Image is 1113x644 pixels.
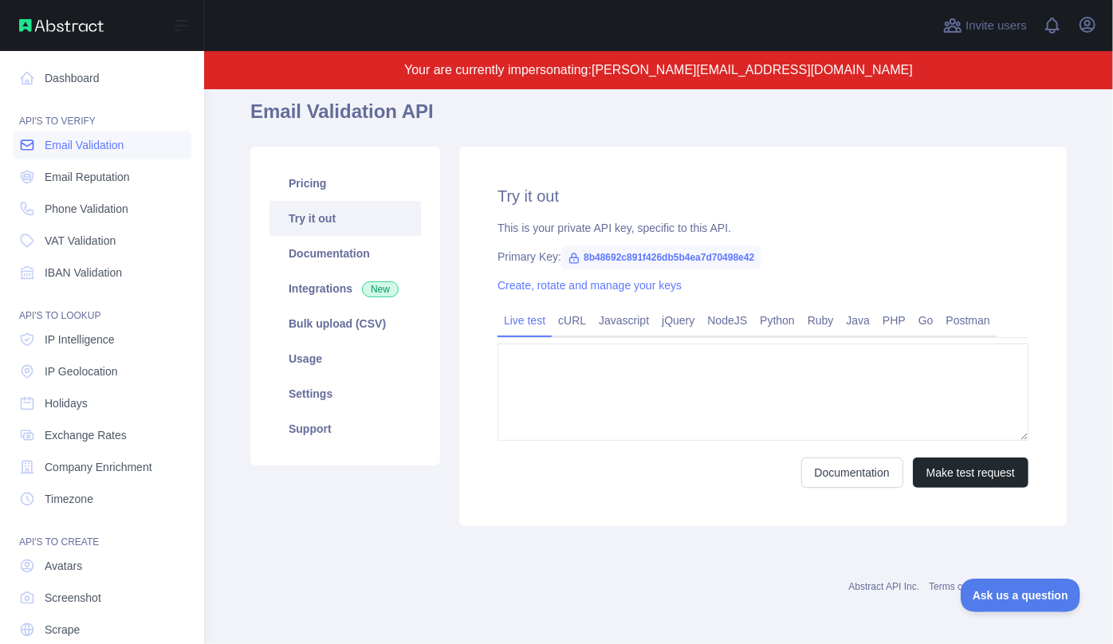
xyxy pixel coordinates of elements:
a: Avatars [13,552,191,580]
a: Holidays [13,389,191,418]
span: Holidays [45,395,88,411]
a: Screenshot [13,583,191,612]
span: Your are currently impersonating: [404,63,592,77]
span: Email Reputation [45,169,130,185]
a: Python [753,308,801,333]
a: Timezone [13,485,191,513]
span: Avatars [45,558,82,574]
a: IP Geolocation [13,357,191,386]
span: IP Geolocation [45,363,118,379]
a: Phone Validation [13,194,191,223]
span: IBAN Validation [45,265,122,281]
a: Email Validation [13,131,191,159]
div: API'S TO CREATE [13,516,191,548]
a: VAT Validation [13,226,191,255]
a: Postman [940,308,997,333]
a: Ruby [801,308,840,333]
a: Dashboard [13,64,191,92]
a: Exchange Rates [13,421,191,450]
a: Settings [269,376,421,411]
span: [PERSON_NAME][EMAIL_ADDRESS][DOMAIN_NAME] [592,63,913,77]
a: cURL [552,308,592,333]
a: Company Enrichment [13,453,191,481]
h2: Try it out [498,185,1028,207]
span: Email Validation [45,137,124,153]
span: Company Enrichment [45,459,152,475]
a: Pricing [269,166,421,201]
a: PHP [876,308,912,333]
a: Support [269,411,421,446]
span: 8b48692c891f426db5b4ea7d70498e42 [561,245,761,269]
a: Scrape [13,615,191,644]
a: Abstract API Inc. [849,581,920,592]
a: Create, rotate and manage your keys [498,279,682,292]
a: Integrations New [269,271,421,306]
div: API'S TO LOOKUP [13,290,191,322]
a: jQuery [655,308,701,333]
a: Javascript [592,308,655,333]
a: Go [912,308,940,333]
span: Scrape [45,622,80,638]
span: IP Intelligence [45,332,115,348]
button: Make test request [913,457,1028,488]
span: VAT Validation [45,233,116,249]
span: New [362,281,399,297]
span: Invite users [966,17,1027,35]
span: Timezone [45,491,93,507]
a: Live test [498,308,552,333]
div: Primary Key: [498,249,1028,265]
a: Java [840,308,877,333]
a: Documentation [801,457,903,488]
a: Terms of service [929,581,998,592]
button: Invite users [940,13,1030,38]
a: IBAN Validation [13,258,191,287]
div: API'S TO VERIFY [13,96,191,128]
a: Documentation [269,236,421,271]
a: Email Reputation [13,163,191,191]
img: Abstract API [19,19,104,32]
iframe: Toggle Customer Support [961,579,1081,612]
a: NodeJS [701,308,753,333]
span: Exchange Rates [45,427,127,443]
a: IP Intelligence [13,325,191,354]
a: Bulk upload (CSV) [269,306,421,341]
span: Phone Validation [45,201,128,217]
h1: Email Validation API [250,99,1067,137]
div: This is your private API key, specific to this API. [498,220,1028,236]
a: Try it out [269,201,421,236]
a: Usage [269,341,421,376]
span: Screenshot [45,590,101,606]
